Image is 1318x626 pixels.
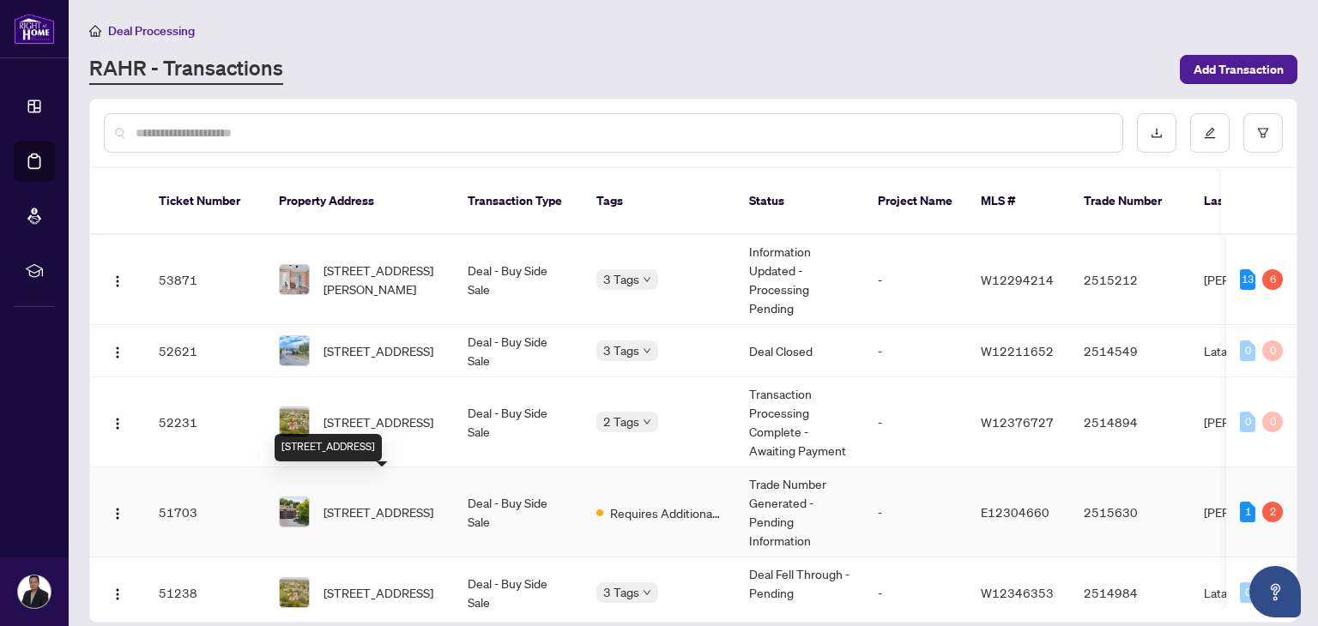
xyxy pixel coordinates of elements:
span: [STREET_ADDRESS] [323,412,433,431]
button: Logo [104,266,131,293]
span: Add Transaction [1194,56,1284,83]
div: 0 [1240,412,1255,432]
img: Logo [111,274,124,288]
span: 3 Tags [603,582,639,602]
span: W12376727 [981,414,1054,430]
span: home [89,25,101,37]
button: Add Transaction [1180,55,1297,84]
img: Profile Icon [18,575,51,608]
span: W12211652 [981,343,1054,358]
button: Logo [104,579,131,606]
td: 52621 [145,325,265,377]
td: 53871 [145,235,265,325]
th: MLS # [967,168,1070,235]
span: W12294214 [981,272,1054,287]
td: Transaction Processing Complete - Awaiting Payment [735,377,864,467]
td: - [864,377,967,467]
th: Status [735,168,864,235]
th: Tags [583,168,735,235]
div: 0 [1262,340,1283,361]
span: 3 Tags [603,269,639,289]
a: RAHR - Transactions [89,54,283,85]
img: Logo [111,587,124,601]
div: 1 [1240,502,1255,522]
span: down [643,588,651,597]
th: Property Address [265,168,454,235]
td: - [864,235,967,325]
span: down [643,418,651,426]
span: E12304660 [981,504,1049,520]
span: Deal Processing [108,23,195,39]
td: Deal Closed [735,325,864,377]
span: Requires Additional Docs [610,503,722,522]
div: 0 [1240,340,1255,361]
span: edit [1204,127,1216,139]
div: 0 [1240,582,1255,603]
span: filter [1257,127,1269,139]
button: Open asap [1249,566,1301,617]
td: Deal - Buy Side Sale [454,325,583,377]
img: Logo [111,507,124,521]
th: Ticket Number [145,168,265,235]
td: - [864,325,967,377]
button: edit [1190,113,1230,153]
span: [STREET_ADDRESS][PERSON_NAME] [323,261,440,298]
img: thumbnail-img [280,578,309,607]
td: Deal - Buy Side Sale [454,467,583,557]
span: down [643,275,651,284]
img: thumbnail-img [280,407,309,436]
th: Transaction Type [454,168,583,235]
td: 52231 [145,377,265,467]
span: W12346353 [981,585,1054,600]
td: Deal - Buy Side Sale [454,235,583,325]
td: Deal - Buy Side Sale [454,377,583,467]
img: thumbnail-img [280,336,309,365]
div: 2 [1262,502,1283,522]
span: 3 Tags [603,340,639,360]
td: 2515212 [1070,235,1190,325]
td: 2515630 [1070,467,1190,557]
span: down [643,346,651,355]
span: download [1151,127,1163,139]
div: 6 [1262,269,1283,290]
button: Logo [104,408,131,436]
img: thumbnail-img [280,497,309,527]
img: Logo [111,346,124,359]
td: Trade Number Generated - Pending Information [735,467,864,557]
button: Logo [104,337,131,364]
button: Logo [104,498,131,526]
th: Project Name [864,168,967,235]
td: 51703 [145,467,265,557]
img: Logo [111,417,124,430]
img: logo [14,13,55,45]
td: - [864,467,967,557]
td: 2514894 [1070,377,1190,467]
div: 0 [1262,412,1283,432]
span: [STREET_ADDRESS] [323,341,433,360]
span: 2 Tags [603,412,639,431]
button: download [1137,113,1176,153]
th: Trade Number [1070,168,1190,235]
td: Information Updated - Processing Pending [735,235,864,325]
div: [STREET_ADDRESS] [275,434,382,461]
button: filter [1243,113,1283,153]
span: [STREET_ADDRESS] [323,503,433,521]
div: 13 [1240,269,1255,290]
td: 2514549 [1070,325,1190,377]
img: thumbnail-img [280,265,309,294]
span: [STREET_ADDRESS] [323,583,433,602]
